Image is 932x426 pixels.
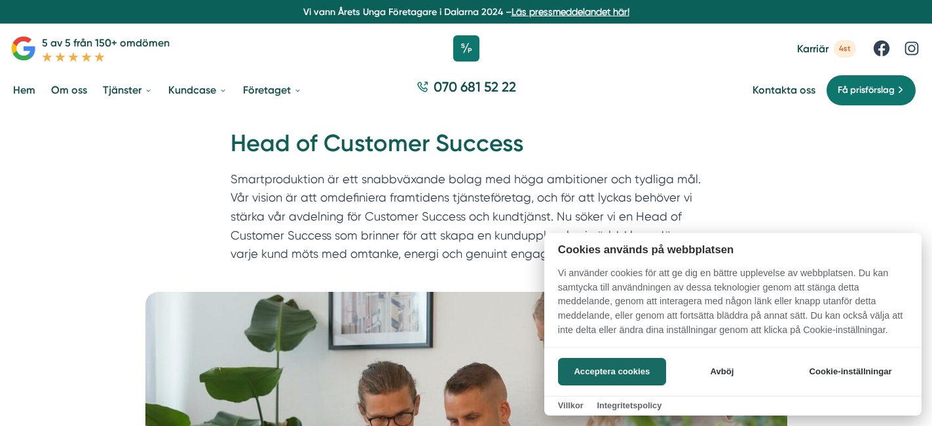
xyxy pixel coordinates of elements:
[793,358,908,385] button: Cookie-inställningar
[670,358,774,385] button: Avböj
[544,243,922,256] h2: Cookies används på webbplatsen
[544,266,922,346] p: Vi använder cookies för att ge dig en bättre upplevelse av webbplatsen. Du kan samtycka till anvä...
[597,400,662,410] a: Integritetspolicy
[558,358,666,385] button: Acceptera cookies
[558,400,584,410] a: Villkor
